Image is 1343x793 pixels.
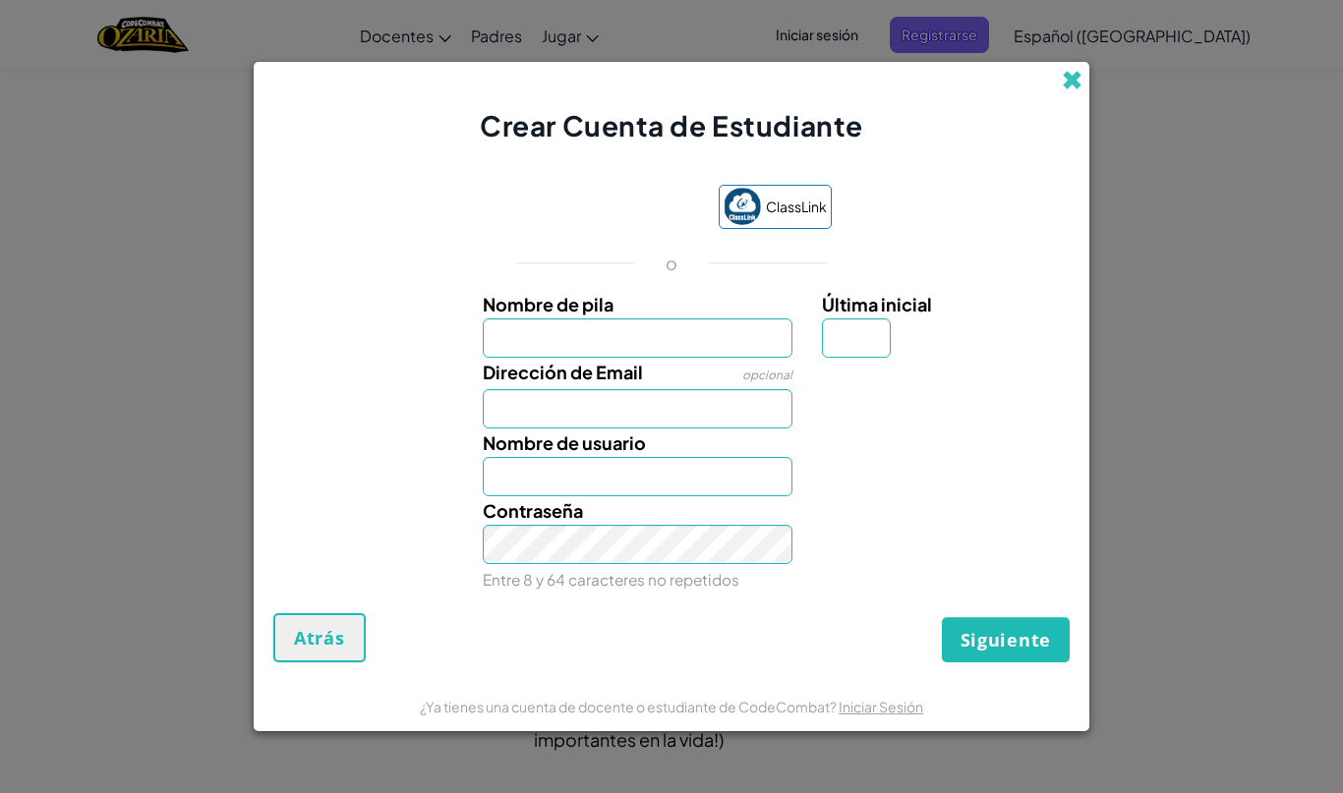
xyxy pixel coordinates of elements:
div: Acceder con Google. Se abre en una pestaña nueva [512,187,699,230]
img: classlink-logo-small.png [724,188,761,225]
span: Nombre de pila [483,293,613,315]
button: Atrás [273,613,366,662]
span: Última inicial [822,293,932,315]
p: o [666,252,677,275]
iframe: Botón de Acceder con Google [502,187,709,230]
span: ¿Ya tienes una cuenta de docente o estudiante de CodeCombat? [420,698,839,715]
span: ClassLink [766,193,827,221]
span: Nombre de usuario [483,431,646,454]
span: Contraseña [483,499,583,522]
span: opcional [742,368,792,382]
small: Entre 8 y 64 caracteres no repetidos [483,570,739,589]
span: Siguiente [961,628,1051,651]
span: Crear Cuenta de Estudiante [480,108,863,142]
span: Atrás [294,626,345,650]
a: Iniciar Sesión [839,698,923,715]
span: Dirección de Email [483,361,643,383]
button: Siguiente [942,617,1070,662]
